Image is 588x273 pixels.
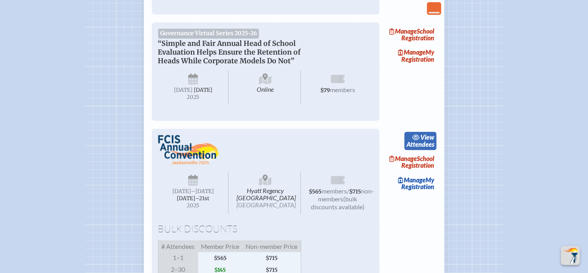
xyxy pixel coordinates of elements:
[164,203,222,209] span: 2025
[194,87,212,93] span: [DATE]
[172,188,191,195] span: [DATE]
[236,201,296,209] span: [GEOGRAPHIC_DATA]
[311,195,365,210] span: (bulk discounts available)
[563,248,579,264] img: To the top
[164,94,222,100] span: 2025
[389,27,417,35] span: Manage
[158,135,220,165] img: FCIS Convention 2025
[420,133,434,141] span: view
[561,246,580,265] button: Scroll Top
[158,39,301,65] span: “Simple and Fair Annual Head of School Evaluation Helps Ensure the Retention of Heads While Corpo...
[386,25,437,44] a: ManageSchool Registration
[398,48,425,56] span: Manage
[198,241,243,252] span: Member Price
[349,188,361,195] span: $715
[191,188,214,195] span: –[DATE]
[158,28,259,38] span: Governance Virtual Series 2025-26
[398,176,425,184] span: Manage
[198,252,243,264] span: $565
[174,87,193,93] span: [DATE]
[386,153,437,171] a: ManageSchool Registration
[405,132,437,150] a: viewAttendees
[318,187,374,203] span: non-members
[330,86,355,93] span: members
[309,188,321,195] span: $565
[321,187,347,195] span: members
[243,252,301,264] span: $715
[230,171,301,214] span: Hyatt Regency [GEOGRAPHIC_DATA]
[158,224,373,235] h1: Bulk Discounts
[320,87,330,94] span: $79
[386,174,437,192] a: ManageMy Registration
[158,241,198,252] span: # Attendees
[177,195,209,202] span: [DATE]–⁠21st
[389,155,417,162] span: Manage
[230,70,301,103] span: Online
[386,47,437,65] a: ManageMy Registration
[243,241,301,252] span: Non-member Price
[347,187,349,195] span: /
[158,252,198,264] span: 1–1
